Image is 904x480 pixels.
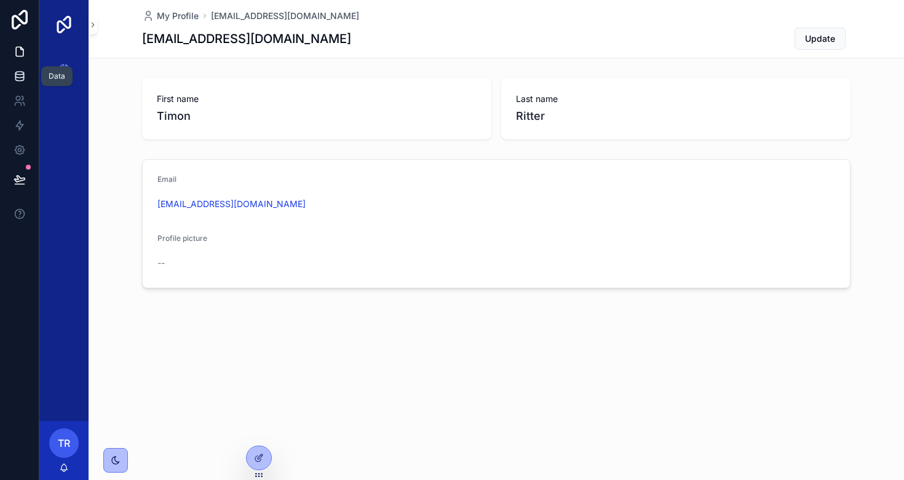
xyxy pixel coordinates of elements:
[211,10,359,22] a: [EMAIL_ADDRESS][DOMAIN_NAME]
[54,15,74,34] img: App logo
[58,436,70,450] span: TR
[157,234,207,243] span: Profile picture
[516,93,836,105] span: Last name
[157,198,306,210] a: [EMAIL_ADDRESS][DOMAIN_NAME]
[516,108,836,125] span: Ritter
[157,175,176,184] span: Email
[805,33,835,45] span: Update
[157,257,165,269] span: --
[157,108,477,125] span: Timon
[795,28,846,50] button: Update
[39,49,89,96] div: scrollable content
[49,71,65,81] div: Data
[142,10,199,22] a: My Profile
[142,30,351,47] h1: [EMAIL_ADDRESS][DOMAIN_NAME]
[157,93,477,105] span: First name
[157,10,199,22] span: My Profile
